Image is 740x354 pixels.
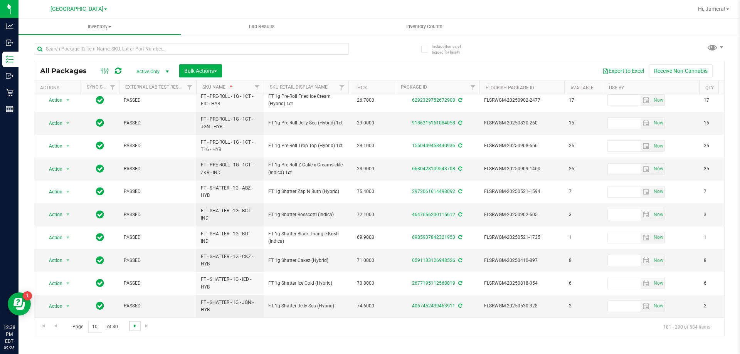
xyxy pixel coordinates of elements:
span: select [652,301,664,312]
a: Filter [467,81,479,94]
span: Sync from Compliance System [457,280,462,286]
span: Action [42,209,63,220]
span: Action [42,118,63,129]
span: FT - PRE-ROLL - 1G - 1CT - ZKR - IND [201,161,259,176]
span: PASSED [124,188,192,195]
span: 2 [704,302,733,310]
span: 3 [569,211,598,218]
span: 15 [704,119,733,127]
span: FT 1g Shatter Bosscotti (Indica) [268,211,344,218]
span: 3 [704,211,733,218]
span: FT 1g Pre-Roll Fried Ice Cream (Hybrid) 1ct [268,93,344,107]
span: Sync from Compliance System [457,120,462,126]
span: Action [42,186,63,197]
span: select [641,232,652,243]
button: Receive Non-Cannabis [649,64,713,77]
span: Inventory [18,23,181,30]
a: 6985937842321953 [412,235,455,240]
span: 71.0000 [353,255,378,266]
span: FT 1g Pre-Roll Jelly Sea (Hybrid) 1ct [268,119,344,127]
a: Filter [183,81,196,94]
span: In Sync [96,95,104,106]
a: Inventory Counts [343,18,505,35]
a: Go to the last page [141,321,153,331]
span: Action [42,301,63,312]
button: Export to Excel [597,64,649,77]
span: Hi, Jamera! [698,6,725,12]
span: FT 1g Shatter Cakez (Hybrid) [268,257,344,264]
a: Use By [609,85,624,91]
span: FT - SHATTER - 1G - IED - HYB [201,276,259,290]
a: 2677195112568819 [412,280,455,286]
span: 2 [569,302,598,310]
span: In Sync [96,300,104,311]
span: 74.6000 [353,300,378,312]
span: 29.0000 [353,117,378,129]
span: Action [42,232,63,243]
span: PASSED [124,234,192,241]
inline-svg: Inventory [6,55,13,63]
span: FT 1g Pre-Roll Z Cake x Creamsickle (Indica) 1ct [268,161,344,176]
span: 6 [569,280,598,287]
span: FLSRWGM-20250908-656 [484,142,560,149]
span: FLSRWGM-20250830-260 [484,119,560,127]
span: select [652,209,664,220]
span: select [63,95,73,106]
a: 6292329752672908 [412,97,455,103]
span: Set Current date [652,209,665,220]
span: PASSED [124,142,192,149]
span: Action [42,278,63,289]
span: 75.4000 [353,186,378,197]
inline-svg: Outbound [6,72,13,80]
span: FLSRWGM-20250909-1460 [484,165,560,173]
input: Search Package ID, Item Name, SKU, Lot or Part Number... [34,43,349,55]
span: FLSRWGM-20250902-2477 [484,97,560,104]
span: select [641,118,652,129]
span: 181 - 200 of 584 items [657,321,716,332]
a: Filter [336,81,348,94]
inline-svg: Inbound [6,39,13,47]
span: select [63,209,73,220]
span: 69.9000 [353,232,378,243]
span: select [641,209,652,220]
span: 72.1000 [353,209,378,220]
iframe: Resource center [8,292,31,315]
span: select [652,118,664,129]
span: Inventory Counts [396,23,453,30]
a: SKU Name [202,84,234,90]
span: select [63,141,73,151]
span: select [63,164,73,174]
span: select [652,95,664,106]
span: Sync from Compliance System [457,143,462,148]
span: 25 [704,165,733,173]
span: 8 [569,257,598,264]
span: In Sync [96,209,104,220]
a: 4647656200115612 [412,212,455,217]
span: In Sync [96,278,104,289]
a: Sync Status [87,84,116,90]
span: 7 [569,188,598,195]
span: FT - PRE-ROLL - 1G - 1CT - T16 - HYB [201,139,259,153]
span: Set Current date [652,300,665,312]
inline-svg: Reports [6,105,13,113]
a: Available [570,85,594,91]
a: Flourish Package ID [486,85,534,91]
span: PASSED [124,280,192,287]
iframe: Resource center unread badge [23,291,32,300]
span: FT 1g Shatter Jelly Sea (Hybrid) [268,302,344,310]
button: Bulk Actions [179,64,222,77]
span: select [641,301,652,312]
span: FLSRWGM-20250521-1735 [484,234,560,241]
span: select [652,186,664,197]
span: 28.9000 [353,163,378,174]
span: select [63,255,73,266]
span: 28.1000 [353,140,378,151]
span: select [641,95,652,106]
span: Set Current date [652,117,665,129]
a: Filter [106,81,119,94]
span: 70.8000 [353,278,378,289]
span: FT 1g Shatter Ice Cold (Hybrid) [268,280,344,287]
span: select [641,186,652,197]
span: Sync from Compliance System [457,212,462,217]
